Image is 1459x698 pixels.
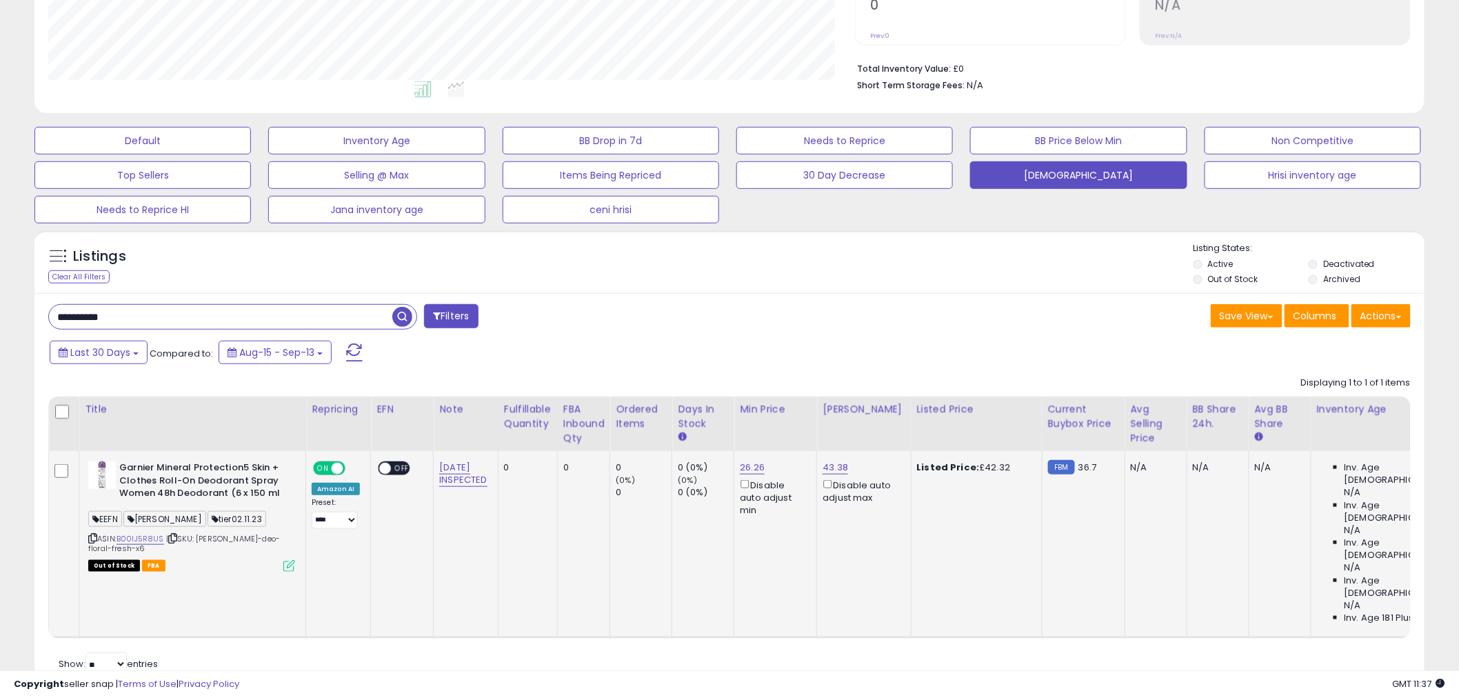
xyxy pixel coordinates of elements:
label: Deactivated [1323,258,1375,270]
span: [PERSON_NAME] [123,511,206,527]
div: seller snap | | [14,678,239,691]
span: Columns [1294,309,1337,323]
button: Hrisi inventory age [1205,161,1421,189]
button: Columns [1285,304,1349,328]
b: Short Term Storage Fees: [857,79,965,91]
div: N/A [1255,461,1300,474]
div: Note [439,402,492,417]
h5: Listings [73,247,126,266]
div: Title [85,402,300,417]
button: BB Price Below Min [970,127,1187,154]
div: Ordered Items [616,402,666,431]
small: Avg BB Share. [1255,431,1263,443]
a: Terms of Use [118,677,177,690]
span: ON [314,463,332,475]
div: Clear All Filters [48,270,110,283]
span: All listings that are currently out of stock and unavailable for purchase on Amazon [88,560,140,572]
small: FBM [1048,460,1075,475]
span: N/A [967,79,983,92]
span: N/A [1345,524,1361,537]
button: Items Being Repriced [503,161,719,189]
span: N/A [1345,599,1361,612]
button: Needs to Reprice [736,127,953,154]
span: FBA [142,560,165,572]
div: 0 (0%) [678,486,734,499]
div: Current Buybox Price [1048,402,1119,431]
span: | SKU: [PERSON_NAME]-deo-floral-fresh-x6 [88,533,280,554]
small: Prev: 0 [870,32,889,40]
small: Prev: N/A [1155,32,1182,40]
span: Show: entries [59,657,158,670]
b: Garnier Mineral Protection5 Skin + Clothes Roll-On Deodorant Spray Women 48h Deodorant (6 x 150 ml [119,461,287,503]
button: Last 30 Days [50,341,148,364]
button: Actions [1351,304,1411,328]
div: Displaying 1 to 1 of 1 items [1301,377,1411,390]
span: N/A [1345,486,1361,499]
label: Out of Stock [1208,273,1258,285]
div: 0 [563,461,600,474]
div: EFN [376,402,427,417]
button: Inventory Age [268,127,485,154]
button: Aug-15 - Sep-13 [219,341,332,364]
b: Total Inventory Value: [857,63,951,74]
button: 30 Day Decrease [736,161,953,189]
div: Disable auto adjust max [823,477,900,504]
span: N/A [1345,561,1361,574]
li: £0 [857,59,1400,76]
div: Disable auto adjust min [740,477,806,517]
span: 2025-10-14 11:37 GMT [1393,677,1445,690]
a: [DATE] INSPECTED [439,461,487,487]
button: Save View [1211,304,1282,328]
a: 26.26 [740,461,765,475]
div: Avg Selling Price [1131,402,1181,446]
div: Repricing [312,402,365,417]
button: Non Competitive [1205,127,1421,154]
div: Days In Stock [678,402,728,431]
div: Fulfillable Quantity [504,402,552,431]
div: Preset: [312,498,360,529]
button: [DEMOGRAPHIC_DATA] [970,161,1187,189]
div: Min Price [740,402,811,417]
a: Privacy Policy [179,677,239,690]
b: Listed Price: [917,461,980,474]
div: 0 [616,486,672,499]
div: Amazon AI [312,483,360,495]
div: £42.32 [917,461,1032,474]
div: Listed Price [917,402,1036,417]
label: Active [1208,258,1234,270]
p: Listing States: [1194,242,1425,255]
button: Needs to Reprice HI [34,196,251,223]
div: N/A [1193,461,1238,474]
span: Last 30 Days [70,346,130,359]
span: EEFN [88,511,122,527]
div: 0 (0%) [678,461,734,474]
div: 0 [616,461,672,474]
span: Aug-15 - Sep-13 [239,346,314,359]
div: BB Share 24h. [1193,402,1243,431]
label: Archived [1323,273,1360,285]
div: [PERSON_NAME] [823,402,905,417]
span: OFF [343,463,365,475]
small: Days In Stock. [678,431,686,443]
a: 43.38 [823,461,848,475]
button: Filters [424,304,478,328]
img: 41TdzRVj5JL._SL40_.jpg [88,461,116,489]
small: (0%) [678,475,697,486]
button: Top Sellers [34,161,251,189]
strong: Copyright [14,677,64,690]
button: BB Drop in 7d [503,127,719,154]
div: 0 [504,461,547,474]
button: Default [34,127,251,154]
div: ASIN: [88,461,295,570]
div: Avg BB Share [1255,402,1305,431]
span: Compared to: [150,347,213,360]
small: (0%) [616,475,635,486]
span: Inv. Age 181 Plus: [1345,612,1417,624]
span: tier02.11.23 [208,511,266,527]
button: Jana inventory age [268,196,485,223]
div: FBA inbound Qty [563,402,605,446]
span: 36.7 [1078,461,1097,474]
span: OFF [392,463,414,475]
button: Selling @ Max [268,161,485,189]
div: N/A [1131,461,1176,474]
